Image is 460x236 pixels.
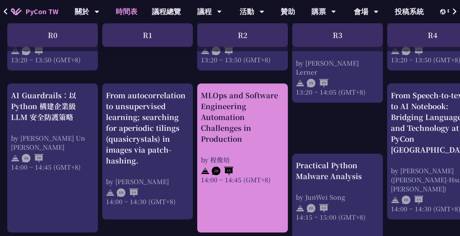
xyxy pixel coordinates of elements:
span: PyCon TW [25,6,58,17]
div: R2 [197,23,288,47]
div: 13:20 ~ 13:50 (GMT+8) [11,55,94,64]
img: ENEN.5a408d1.svg [117,188,138,197]
img: Home icon of PyCon TW 2025 [11,8,22,15]
div: 13:20 ~ 14:05 (GMT+8) [296,87,379,96]
img: svg+xml;base64,PHN2ZyB4bWxucz0iaHR0cDovL3d3dy53My5vcmcvMjAwMC9zdmciIHdpZHRoPSIyNCIgaGVpZ2h0PSIyNC... [106,188,115,197]
a: MLOps and Software Engineering Automation Challenges in Production by 程俊培 14:00 ~ 14:45 (GMT+8) [201,90,284,226]
div: 13:20 ~ 13:50 (GMT+8) [201,55,284,64]
div: by 程俊培 [201,155,284,164]
img: svg+xml;base64,PHN2ZyB4bWxucz0iaHR0cDovL3d3dy53My5vcmcvMjAwMC9zdmciIHdpZHRoPSIyNCIgaGVpZ2h0PSIyNC... [296,204,304,212]
div: R3 [292,23,383,47]
div: 14:00 ~ 14:30 (GMT+8) [106,197,189,206]
div: From autocorrelation to unsupervised learning; searching for aperiodic tilings (quasicrystals) in... [106,90,189,166]
div: R1 [102,23,193,47]
div: by [PERSON_NAME] Lerner [296,58,379,76]
div: Practical Python Malware Analysis [296,160,379,182]
div: 14:00 ~ 14:45 (GMT+8) [201,175,284,184]
a: AI Guardrails：以 Python 構建企業級 LLM 安全防護策略 by [PERSON_NAME] Un [PERSON_NAME] 14:00 ~ 14:45 (GMT+8) [11,90,94,226]
img: ENEN.5a408d1.svg [307,78,328,87]
img: svg+xml;base64,PHN2ZyB4bWxucz0iaHR0cDovL3d3dy53My5vcmcvMjAwMC9zdmciIHdpZHRoPSIyNCIgaGVpZ2h0PSIyNC... [11,154,20,162]
img: ZHEN.371966e.svg [307,204,328,212]
a: PyCon TW [4,3,66,21]
div: AI Guardrails：以 Python 構建企業級 LLM 安全防護策略 [11,90,94,123]
a: From autocorrelation to unsupervised learning; searching for aperiodic tilings (quasicrystals) in... [106,90,189,213]
img: svg+xml;base64,PHN2ZyB4bWxucz0iaHR0cDovL3d3dy53My5vcmcvMjAwMC9zdmciIHdpZHRoPSIyNCIgaGVpZ2h0PSIyNC... [296,78,304,87]
img: svg+xml;base64,PHN2ZyB4bWxucz0iaHR0cDovL3d3dy53My5vcmcvMjAwMC9zdmciIHdpZHRoPSIyNCIgaGVpZ2h0PSIyNC... [201,166,210,175]
img: ZHEN.371966e.svg [402,195,423,204]
div: by JunWei Song [296,192,379,202]
img: svg+xml;base64,PHN2ZyB4bWxucz0iaHR0cDovL3d3dy53My5vcmcvMjAwMC9zdmciIHdpZHRoPSIyNCIgaGVpZ2h0PSIyNC... [391,195,399,204]
div: MLOps and Software Engineering Automation Challenges in Production [201,90,284,144]
div: 14:15 ~ 15:00 (GMT+8) [296,212,379,221]
img: ZHEN.371966e.svg [212,166,233,175]
div: 14:00 ~ 14:45 (GMT+8) [11,162,94,171]
div: by [PERSON_NAME] Un [PERSON_NAME] [11,133,94,152]
div: R0 [7,23,98,47]
img: Locale Icon [440,9,447,15]
img: ZHZH.38617ef.svg [22,154,43,162]
div: by [PERSON_NAME] [106,177,189,186]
